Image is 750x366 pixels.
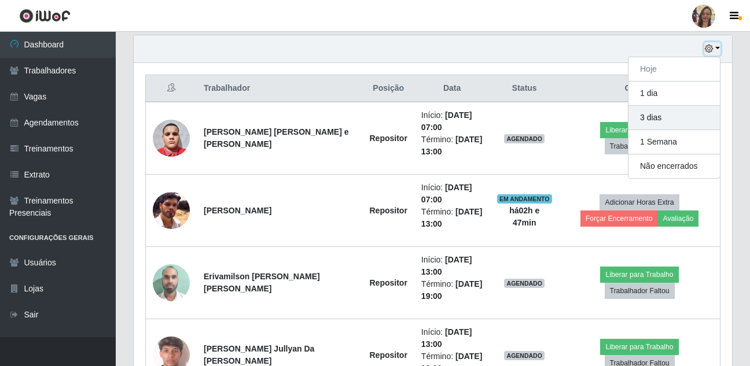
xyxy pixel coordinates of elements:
th: Status [490,75,559,102]
button: 1 dia [628,82,720,106]
strong: [PERSON_NAME] [PERSON_NAME] e [PERSON_NAME] [204,127,348,149]
li: Início: [421,109,483,134]
button: Hoje [628,57,720,82]
li: Término: [421,206,483,230]
span: AGENDADO [504,279,545,288]
button: 1 Semana [628,130,720,154]
button: Não encerrados [628,154,720,178]
button: 3 dias [628,106,720,130]
img: 1751466407656.jpeg [153,258,190,307]
li: Início: [421,182,483,206]
th: Data [414,75,490,102]
li: Término: [421,134,483,158]
span: AGENDADO [504,134,545,143]
strong: Repositor [370,206,407,215]
button: Forçar Encerramento [580,210,658,227]
time: [DATE] 07:00 [421,183,472,204]
th: Posição [363,75,414,102]
li: Término: [421,278,483,302]
button: Liberar para Trabalho [600,267,678,283]
strong: [PERSON_NAME] Jullyan Da [PERSON_NAME] [204,344,314,365]
time: [DATE] 07:00 [421,110,472,132]
strong: há 02 h e 47 min [509,206,539,227]
button: Trabalhador Faltou [605,283,675,299]
li: Início: [421,254,483,278]
button: Trabalhador Faltou [605,138,675,154]
time: [DATE] 13:00 [421,255,472,276]
img: 1673473748256.jpeg [153,113,190,162]
th: Opções [559,75,720,102]
strong: Repositor [370,350,407,360]
time: [DATE] 13:00 [421,327,472,349]
button: Adicionar Horas Extra [600,194,679,210]
strong: Repositor [370,134,407,143]
span: AGENDADO [504,351,545,360]
img: 1734717801679.jpeg [153,192,190,229]
img: CoreUI Logo [19,9,71,23]
strong: Repositor [370,278,407,287]
li: Início: [421,326,483,350]
button: Avaliação [657,210,698,227]
th: Trabalhador [197,75,363,102]
strong: [PERSON_NAME] [204,206,271,215]
span: EM ANDAMENTO [497,194,552,204]
button: Liberar para Trabalho [600,122,678,138]
button: Liberar para Trabalho [600,339,678,355]
strong: Erivamilson [PERSON_NAME] [PERSON_NAME] [204,272,320,293]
